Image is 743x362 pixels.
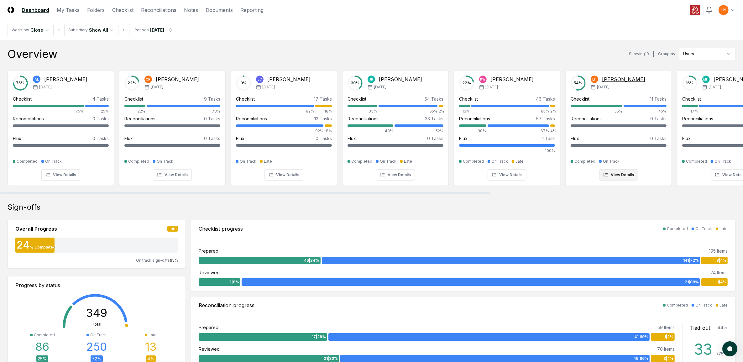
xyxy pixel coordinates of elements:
div: Reviewed [199,346,220,352]
span: 3 | 4 % [663,356,673,361]
span: 141 | 72 % [683,258,699,263]
a: Notes [184,6,198,14]
div: Reviewed [199,269,220,276]
div: Late [719,226,728,232]
div: Checklist [571,96,589,102]
div: Completed [463,159,484,164]
div: Late [264,159,272,164]
div: 24 Items [710,269,728,276]
div: On Track [695,226,712,232]
div: 0 Tasks [204,135,220,142]
div: Reconciliations [124,115,155,122]
button: LH [718,4,729,16]
div: [PERSON_NAME] [156,76,199,83]
div: Flux [348,135,356,142]
div: 86 [35,340,49,353]
a: 75%AL[PERSON_NAME][DATE]Checklist4 Tasks75%25%Reconciliations0 TasksFlux0 TasksCompletedOn TrackV... [8,65,114,186]
a: 54%LH[PERSON_NAME][DATE]Checklist11 Tasks55%45%Reconciliations0 TasksFlux0 TasksCompletedOn Track... [565,65,672,186]
div: 17 Tasks [314,96,332,102]
div: Periods [134,27,149,33]
div: Reconciliations [348,115,379,122]
div: Completed [17,159,38,164]
div: 22% [124,108,145,114]
span: 21 | 30 % [324,356,338,361]
div: Subsidiary [68,27,88,33]
a: Dashboard [22,6,49,14]
div: 1 Task [542,135,555,142]
div: 57 Tasks [536,115,555,122]
div: Completed [128,159,149,164]
a: My Tasks [57,6,80,14]
span: 95 % [170,258,178,263]
div: Flux [236,135,244,142]
div: Flux [571,135,579,142]
div: 33 Tasks [425,115,443,122]
div: Late [149,332,157,338]
div: 13 [145,340,156,353]
div: 13 Tasks [314,115,332,122]
div: Reconciliations [459,115,490,122]
a: 0%JC[PERSON_NAME][DATE]Checklist17 Tasks82%18%Reconciliations13 Tasks92%8%Flux0 TasksOn TrackLate... [231,65,337,186]
div: 0 Tasks [427,135,443,142]
div: 13% [459,108,470,114]
div: Checklist [124,96,143,102]
div: Reconciliations [236,115,267,122]
div: [PERSON_NAME] [379,76,422,83]
button: View Details [153,169,192,181]
div: 59 Items [657,324,675,331]
div: Completed [574,159,595,164]
span: [DATE] [597,84,610,90]
div: Late [719,302,728,308]
div: 85% [471,108,549,114]
span: KW [480,77,486,82]
div: On Track [714,159,731,164]
div: Checklist [348,96,366,102]
div: [PERSON_NAME] [44,76,87,83]
div: / 75 [717,350,724,357]
span: AL [34,77,39,82]
button: View Details [488,169,526,181]
div: Completed [667,226,688,232]
div: Reconciliations [571,115,602,122]
div: Completed [351,159,372,164]
span: 46 | 66 % [633,356,648,361]
div: Overall Progress [15,225,57,233]
span: 21 | 88 % [685,279,699,285]
span: [DATE] [485,84,498,90]
span: [DATE] [374,84,386,90]
div: Checklist [459,96,478,102]
div: 2% [550,108,555,114]
span: 17 | 29 % [312,334,326,340]
div: [PERSON_NAME] [267,76,311,83]
div: 18% [315,108,332,114]
div: 0 Tasks [92,135,109,142]
div: Checklist [236,96,255,102]
div: Workflow [12,27,29,33]
div: Prepared [199,324,218,331]
div: 92% [236,128,323,134]
div: Flux [459,135,468,142]
div: 25 % [36,355,48,362]
div: 8% [325,128,332,134]
a: Checklist progressCompletedOn TrackLatePrepared195 Items46|24%141|72%8|4%Reviewed24 Items2|8%21|8... [191,220,735,291]
div: 17% [682,108,698,114]
div: Completed [667,302,688,308]
div: | [653,51,654,57]
div: Overview [8,48,57,60]
div: % Completed [30,244,55,250]
div: 11 Tasks [650,96,667,102]
div: 33 [694,342,717,357]
label: Group by [658,52,675,56]
button: View Details [376,169,415,181]
span: LH [721,8,726,12]
span: CR [146,77,151,82]
div: On Track [603,159,620,164]
a: Reporting [240,6,264,14]
div: On Track [380,159,396,164]
div: 45% [624,108,667,114]
div: Flux [13,135,21,142]
div: 195 Items [709,248,728,254]
div: Reconciliations [682,115,713,122]
div: Flux [682,135,691,142]
span: 41 | 69 % [634,334,648,340]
